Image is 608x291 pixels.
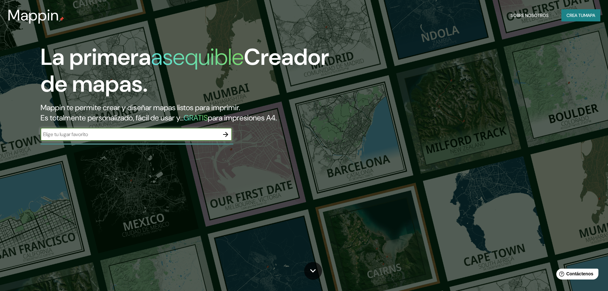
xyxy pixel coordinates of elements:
[151,42,244,72] font: asequible
[41,42,151,72] font: La primera
[208,113,277,123] font: para impresiones A4.
[567,12,584,18] font: Crea tu
[41,103,240,112] font: Mappin te permite crear y diseñar mapas listos para imprimir.
[41,42,329,99] font: Creador de mapas.
[511,12,549,18] font: Sobre nosotros
[584,12,595,18] font: mapa
[561,9,600,21] button: Crea tumapa
[41,113,184,123] font: Es totalmente personalizado, fácil de usar y...
[551,266,601,284] iframe: Lanzador de widgets de ayuda
[8,5,59,25] font: Mappin
[41,131,219,138] input: Elige tu lugar favorito
[184,113,208,123] font: GRATIS
[59,17,64,22] img: pin de mapeo
[508,9,551,21] button: Sobre nosotros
